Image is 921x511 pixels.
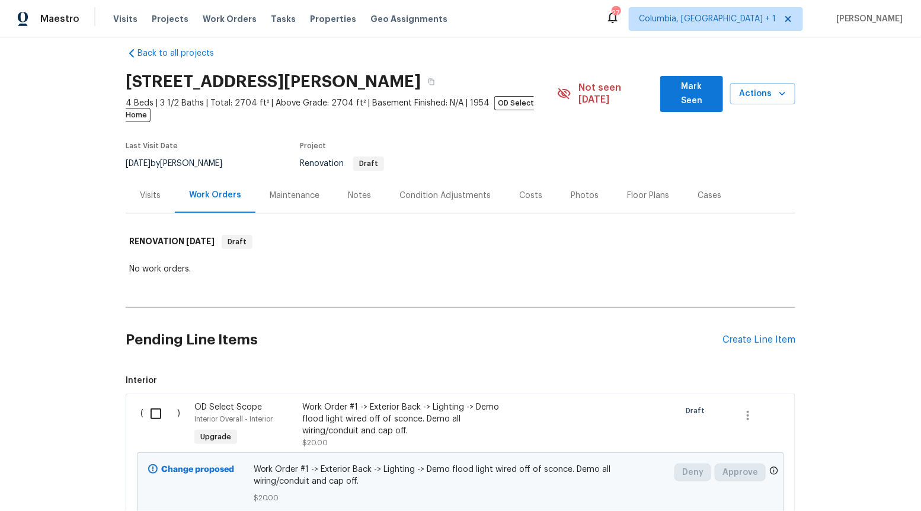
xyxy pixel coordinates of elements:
[186,237,215,245] span: [DATE]
[113,13,137,25] span: Visits
[310,13,356,25] span: Properties
[126,312,722,368] h2: Pending Line Items
[271,15,296,23] span: Tasks
[660,76,722,112] button: Mark Seen
[740,87,786,101] span: Actions
[126,96,534,122] span: OD Select Home
[832,13,903,25] span: [PERSON_NAME]
[223,236,251,248] span: Draft
[126,375,795,387] span: Interior
[674,464,711,481] button: Deny
[300,142,326,149] span: Project
[126,157,236,171] div: by [PERSON_NAME]
[300,159,384,168] span: Renovation
[639,13,776,25] span: Columbia, [GEOGRAPHIC_DATA] + 1
[254,492,668,504] span: $20.00
[203,13,257,25] span: Work Orders
[571,190,599,202] div: Photos
[126,142,178,149] span: Last Visit Date
[152,13,188,25] span: Projects
[126,223,795,261] div: RENOVATION [DATE]Draft
[612,7,620,19] div: 27
[254,464,668,487] span: Work Order #1 -> Exterior Back -> Lighting -> Demo flood light wired off of sconce. Demo all wiri...
[686,405,709,417] span: Draft
[769,466,779,478] span: Only a market manager or an area construction manager can approve
[194,403,262,411] span: OD Select Scope
[270,190,319,202] div: Maintenance
[129,235,215,249] h6: RENOVATION
[519,190,542,202] div: Costs
[140,190,161,202] div: Visits
[126,97,557,121] span: 4 Beds | 3 1/2 Baths | Total: 2704 ft² | Above Grade: 2704 ft² | Basement Finished: N/A | 1954
[126,159,151,168] span: [DATE]
[126,76,421,88] h2: [STREET_ADDRESS][PERSON_NAME]
[670,79,713,108] span: Mark Seen
[137,398,191,452] div: ( )
[578,82,653,106] span: Not seen [DATE]
[399,190,491,202] div: Condition Adjustments
[627,190,669,202] div: Floor Plans
[126,47,239,59] a: Back to all projects
[302,401,511,437] div: Work Order #1 -> Exterior Back -> Lighting -> Demo flood light wired off of sconce. Demo all wiri...
[715,464,766,481] button: Approve
[161,465,234,474] b: Change proposed
[730,83,795,105] button: Actions
[194,416,273,423] span: Interior Overall - Interior
[348,190,371,202] div: Notes
[722,334,795,346] div: Create Line Item
[370,13,447,25] span: Geo Assignments
[698,190,721,202] div: Cases
[421,71,442,92] button: Copy Address
[196,431,236,443] span: Upgrade
[40,13,79,25] span: Maestro
[354,160,383,167] span: Draft
[189,189,241,201] div: Work Orders
[302,439,328,446] span: $20.00
[129,263,792,275] div: No work orders.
